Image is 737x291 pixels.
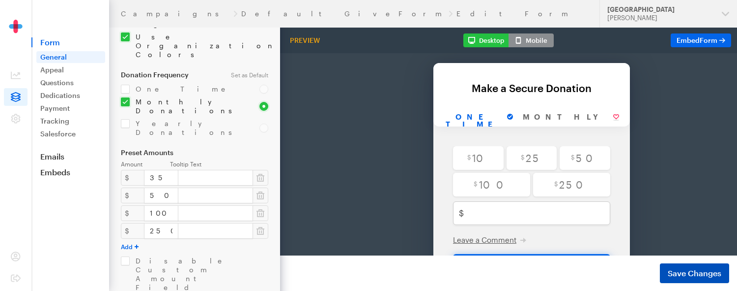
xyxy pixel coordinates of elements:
[241,10,445,18] a: Default GiveForm
[121,10,229,18] a: Campaigns
[121,149,268,157] label: Preset Amounts
[509,33,554,47] button: Mobile
[607,14,714,22] div: [PERSON_NAME]
[677,36,717,44] span: Embed
[36,51,105,63] a: General
[170,161,268,168] label: Tooltip Text
[121,161,170,168] label: Amount
[173,182,246,192] button: Leave a Comment
[130,32,268,59] label: Use Organization Colors
[163,29,340,40] div: Make a Secure Donation
[36,102,105,114] a: Payment
[121,170,144,186] div: $
[671,33,731,47] a: EmbedForm
[668,267,721,279] span: Save Changes
[700,36,717,44] span: Form
[121,205,144,221] div: $
[36,115,105,127] a: Tracking
[121,243,139,251] button: Add
[607,5,714,14] div: [GEOGRAPHIC_DATA]
[286,36,324,45] div: Preview
[36,64,105,76] a: Appeal
[660,263,729,283] button: Save Changes
[173,182,236,191] span: Leave a Comment
[121,71,219,79] label: Donation Frequency
[121,188,144,203] div: $
[31,167,109,177] a: Embeds
[36,90,105,101] a: Dedications
[36,128,105,140] a: Salesforce
[31,152,109,162] a: Emails
[36,77,105,89] a: Questions
[31,37,109,47] span: Form
[173,201,330,230] button: Choose a Donation Amount
[225,71,274,79] div: Set as Default
[121,223,144,239] div: $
